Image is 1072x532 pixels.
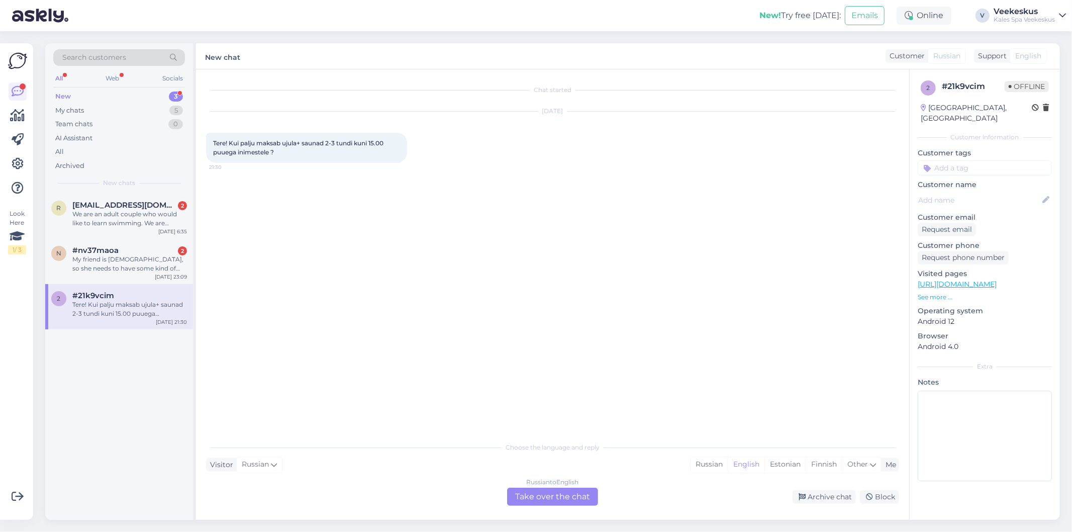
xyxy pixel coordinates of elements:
[918,362,1052,371] div: Extra
[155,273,187,281] div: [DATE] 23:09
[921,103,1032,124] div: [GEOGRAPHIC_DATA], [GEOGRAPHIC_DATA]
[213,139,385,156] span: Tere! Kui palju maksab ujula+ saunad 2-3 tundi kuni 15.00 puuega inimestele ?
[942,80,1005,93] div: # 21k9vcim
[918,269,1052,279] p: Visited pages
[55,147,64,157] div: All
[57,295,61,302] span: 2
[72,201,177,210] span: rswaminathan0904@gmqil.com
[845,6,885,25] button: Emails
[994,8,1055,16] div: Veekeskus
[72,246,119,255] span: #nv37maoa
[728,457,764,472] div: English
[242,459,269,470] span: Russian
[1005,81,1049,92] span: Offline
[918,306,1052,316] p: Operating system
[206,460,233,470] div: Visitor
[206,443,899,452] div: Choose the language and reply
[918,293,1052,302] p: See more ...
[994,8,1066,24] a: VeekeskusKales Spa Veekeskus
[918,212,1052,223] p: Customer email
[918,223,976,236] div: Request email
[918,341,1052,352] p: Android 4.0
[918,133,1052,142] div: Customer information
[994,16,1055,24] div: Kales Spa Veekeskus
[156,318,187,326] div: [DATE] 21:30
[53,72,65,85] div: All
[169,106,183,116] div: 5
[918,331,1052,341] p: Browser
[8,51,27,70] img: Askly Logo
[178,246,187,255] div: 2
[57,204,61,212] span: r
[206,107,899,116] div: [DATE]
[927,84,930,92] span: 2
[72,300,187,318] div: Tere! Kui palju maksab ujula+ saunad 2-3 tundi kuni 15.00 puuega inimestele ?
[8,245,26,254] div: 1 / 3
[205,49,240,63] label: New chat
[55,133,92,143] div: AI Assistant
[918,316,1052,327] p: Android 12
[933,51,960,61] span: Russian
[160,72,185,85] div: Socials
[918,160,1052,175] input: Add a tag
[169,92,183,102] div: 3
[860,490,899,504] div: Block
[527,478,579,487] div: Russian to English
[793,490,856,504] div: Archive chat
[62,52,126,63] span: Search customers
[56,249,61,257] span: n
[1015,51,1041,61] span: English
[847,460,868,469] span: Other
[918,377,1052,388] p: Notes
[209,163,247,171] span: 21:30
[72,210,187,228] div: We are an adult couple who would like to learn swimming. We are completely beginners with no swim...
[764,457,806,472] div: Estonian
[507,488,598,506] div: Take over the chat
[55,161,84,171] div: Archived
[918,280,997,289] a: [URL][DOMAIN_NAME]
[206,85,899,95] div: Chat started
[158,228,187,235] div: [DATE] 6:35
[918,195,1040,206] input: Add name
[104,72,122,85] div: Web
[168,119,183,129] div: 0
[55,106,84,116] div: My chats
[72,255,187,273] div: My friend is [DEMOGRAPHIC_DATA], so she needs to have some kind of wear that covers her body
[882,460,896,470] div: Me
[55,92,71,102] div: New
[918,148,1052,158] p: Customer tags
[918,251,1009,264] div: Request phone number
[976,9,990,23] div: V
[8,209,26,254] div: Look Here
[918,180,1052,190] p: Customer name
[691,457,728,472] div: Russian
[103,179,135,188] span: New chats
[178,201,187,210] div: 2
[974,51,1007,61] div: Support
[759,10,841,22] div: Try free [DATE]:
[886,51,925,61] div: Customer
[759,11,781,20] b: New!
[806,457,842,472] div: Finnish
[918,240,1052,251] p: Customer phone
[55,119,92,129] div: Team chats
[72,291,114,300] span: #21k9vcim
[897,7,951,25] div: Online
